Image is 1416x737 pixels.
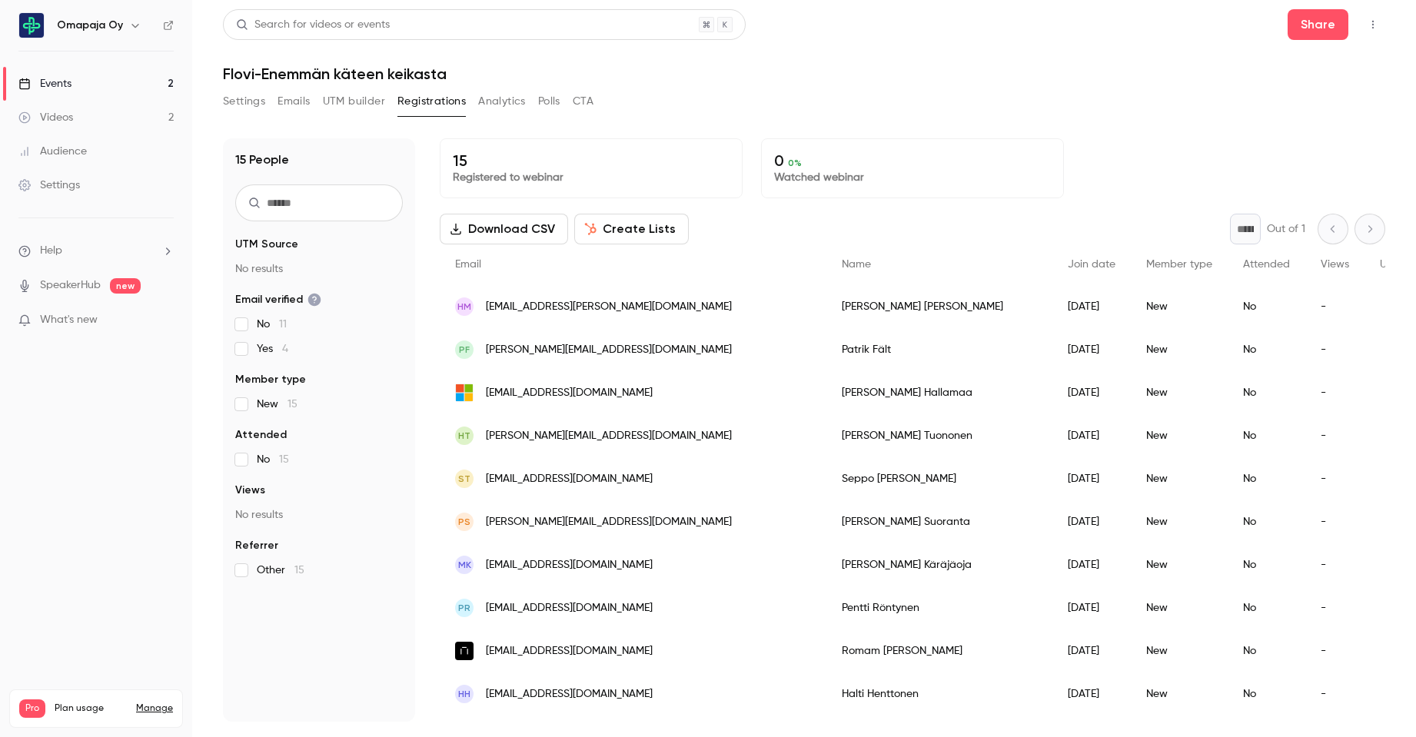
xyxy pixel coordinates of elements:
li: help-dropdown-opener [18,243,174,259]
h6: Omapaja Oy [57,18,123,33]
span: Help [40,243,62,259]
div: - [1305,543,1364,586]
div: New [1131,414,1228,457]
span: Referrer [235,538,278,553]
p: Registered to webinar [453,170,730,185]
div: - [1305,672,1364,715]
span: Yes [257,341,288,357]
span: [EMAIL_ADDRESS][DOMAIN_NAME] [486,385,653,401]
div: Patrik Fält [826,328,1052,371]
p: No results [235,507,403,523]
div: [PERSON_NAME] Käräjäoja [826,543,1052,586]
span: Views [1321,259,1349,270]
button: Registrations [397,89,466,114]
span: Plan usage [55,702,127,715]
div: New [1131,672,1228,715]
span: ST [458,472,470,486]
div: No [1228,500,1305,543]
div: New [1131,328,1228,371]
div: New [1131,543,1228,586]
span: Email [455,259,481,270]
span: [PERSON_NAME][EMAIL_ADDRESS][DOMAIN_NAME] [486,514,732,530]
span: [PERSON_NAME][EMAIL_ADDRESS][DOMAIN_NAME] [486,428,732,444]
h1: 15 People [235,151,289,169]
div: No [1228,457,1305,500]
div: [DATE] [1052,672,1131,715]
div: [PERSON_NAME] Hallamaa [826,371,1052,414]
span: [EMAIL_ADDRESS][DOMAIN_NAME] [486,643,653,659]
iframe: Noticeable Trigger [155,314,174,327]
img: yandex.ru [455,642,474,660]
div: - [1305,457,1364,500]
button: Emails [278,89,310,114]
section: facet-groups [235,237,403,578]
div: [PERSON_NAME] Tuononen [826,414,1052,457]
span: 11 [279,319,287,330]
div: New [1131,586,1228,629]
span: Other [257,563,304,578]
div: - [1305,328,1364,371]
div: - [1305,285,1364,328]
div: Audience [18,144,87,159]
span: No [257,452,289,467]
div: [DATE] [1052,371,1131,414]
div: [DATE] [1052,543,1131,586]
div: No [1228,328,1305,371]
div: New [1131,629,1228,672]
button: CTA [573,89,593,114]
span: new [110,278,141,294]
div: Halti Henttonen [826,672,1052,715]
div: No [1228,629,1305,672]
span: New [257,397,297,412]
span: PS [458,515,470,529]
span: PF [459,343,470,357]
div: New [1131,457,1228,500]
span: Attended [235,427,287,443]
p: 15 [453,151,730,170]
a: Manage [136,702,173,715]
span: 15 [294,565,304,576]
img: outlook.com [455,383,474,402]
div: [PERSON_NAME] [PERSON_NAME] [826,285,1052,328]
span: Email verified [235,292,321,307]
span: 4 [282,344,288,354]
span: Member type [235,372,306,387]
div: - [1305,629,1364,672]
button: Analytics [478,89,526,114]
div: Pentti Röntynen [826,586,1052,629]
div: Seppo [PERSON_NAME] [826,457,1052,500]
div: No [1228,543,1305,586]
span: Join date [1068,259,1115,270]
span: [EMAIL_ADDRESS][PERSON_NAME][DOMAIN_NAME] [486,299,732,315]
p: No results [235,261,403,277]
button: Share [1288,9,1348,40]
span: 0 % [788,158,802,168]
div: New [1131,371,1228,414]
div: Videos [18,110,73,125]
span: 15 [279,454,289,465]
span: HH [458,687,470,701]
span: Name [842,259,871,270]
div: No [1228,672,1305,715]
div: [DATE] [1052,629,1131,672]
div: New [1131,500,1228,543]
button: Settings [223,89,265,114]
span: [EMAIL_ADDRESS][DOMAIN_NAME] [486,686,653,702]
span: UTM Source [235,237,298,252]
img: Omapaja Oy [19,13,44,38]
span: [EMAIL_ADDRESS][DOMAIN_NAME] [486,600,653,616]
span: [PERSON_NAME][EMAIL_ADDRESS][DOMAIN_NAME] [486,342,732,358]
div: [PERSON_NAME] Suoranta [826,500,1052,543]
div: - [1305,414,1364,457]
span: [EMAIL_ADDRESS][DOMAIN_NAME] [486,471,653,487]
div: - [1305,500,1364,543]
div: Romam [PERSON_NAME] [826,629,1052,672]
span: Pro [19,699,45,718]
div: No [1228,414,1305,457]
div: New [1131,285,1228,328]
div: [DATE] [1052,586,1131,629]
span: What's new [40,312,98,328]
span: HM [457,300,471,314]
span: 15 [288,399,297,410]
p: Watched webinar [774,170,1051,185]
